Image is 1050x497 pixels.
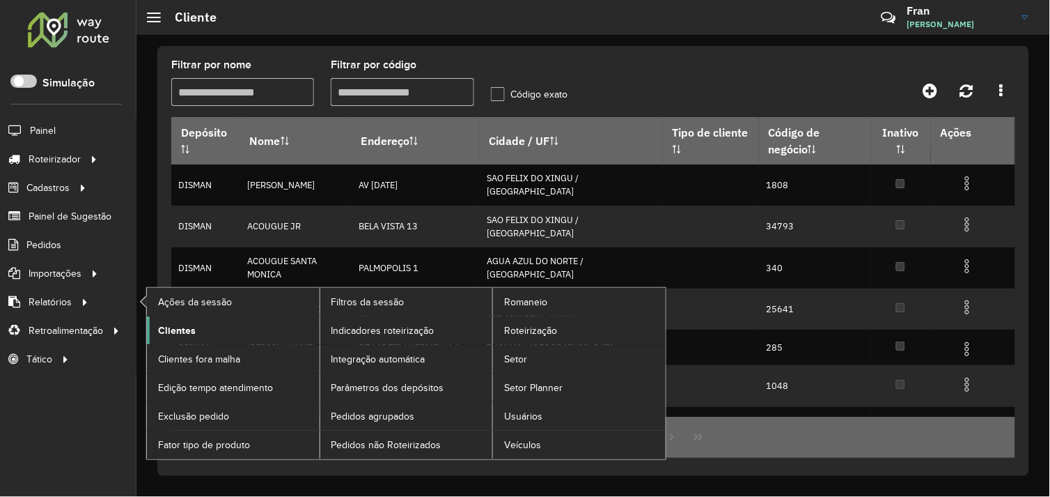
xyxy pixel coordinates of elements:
[493,288,666,316] a: Romaneio
[480,206,663,247] td: SAO FELIX DO XINGU / [GEOGRAPHIC_DATA]
[29,323,103,338] span: Retroalimentação
[320,316,493,344] a: Indicadores roteirização
[504,323,557,338] span: Roteirização
[158,295,232,309] span: Ações da sessão
[320,345,493,373] a: Integração automática
[171,56,251,73] label: Filtrar por nome
[493,345,666,373] a: Setor
[504,295,547,309] span: Romaneio
[493,402,666,430] a: Usuários
[42,75,95,91] label: Simulação
[171,247,240,289] td: DISMAN
[29,209,111,224] span: Painel de Sugestão
[907,18,1012,31] span: [PERSON_NAME]
[352,206,480,247] td: BELA VISTA 13
[320,431,493,459] a: Pedidos não Roteirizados
[158,323,196,338] span: Clientes
[240,165,352,206] td: [PERSON_NAME]
[331,409,415,424] span: Pedidos agrupados
[480,118,663,165] th: Cidade / UF
[320,288,493,316] a: Filtros da sessão
[493,316,666,344] a: Roteirização
[147,288,320,316] a: Ações da sessão
[171,165,240,206] td: DISMAN
[331,381,444,395] span: Parâmetros dos depósitos
[320,402,493,430] a: Pedidos agrupados
[504,409,542,424] span: Usuários
[759,289,871,330] td: 25641
[29,152,81,167] span: Roteirizador
[504,438,541,452] span: Veículos
[29,266,81,281] span: Importações
[147,374,320,402] a: Edição tempo atendimento
[907,4,1012,17] h3: Fran
[759,247,871,289] td: 340
[480,165,663,206] td: SAO FELIX DO XINGU / [GEOGRAPHIC_DATA]
[147,345,320,373] a: Clientes fora malha
[331,56,416,73] label: Filtrar por código
[480,247,663,289] td: AGUA AZUL DO NORTE / [GEOGRAPHIC_DATA]
[871,118,931,165] th: Inativo
[685,424,712,450] button: Last Page
[331,295,405,309] span: Filtros da sessão
[663,118,759,165] th: Tipo de cliente
[158,409,229,424] span: Exclusão pedido
[352,247,480,289] td: PALMOPOLIS 1
[759,365,871,406] td: 1048
[240,118,352,165] th: Nome
[26,352,52,367] span: Tático
[759,165,871,206] td: 1808
[352,165,480,206] td: AV [DATE]
[147,431,320,459] a: Fator tipo de produto
[493,374,666,402] a: Setor Planner
[29,295,72,309] span: Relatórios
[331,323,434,338] span: Indicadores roteirização
[320,374,493,402] a: Parâmetros dos depósitos
[931,118,1014,147] th: Ações
[504,352,527,367] span: Setor
[491,87,568,102] label: Código exato
[240,206,352,247] td: ACOUGUE JR
[759,118,871,165] th: Código de negócio
[352,118,480,165] th: Endereço
[158,381,273,395] span: Edição tempo atendimento
[331,352,425,367] span: Integração automática
[158,352,240,367] span: Clientes fora malha
[759,206,871,247] td: 34793
[659,424,685,450] button: Next Page
[26,238,61,252] span: Pedidos
[759,330,871,365] td: 285
[240,247,352,289] td: ACOUGUE SANTA MONICA
[874,3,904,33] a: Contato Rápido
[331,438,441,452] span: Pedidos não Roteirizados
[493,431,666,459] a: Veículos
[759,407,871,448] td: 1055
[30,123,56,138] span: Painel
[171,206,240,247] td: DISMAN
[504,381,563,395] span: Setor Planner
[158,438,250,452] span: Fator tipo de produto
[147,402,320,430] a: Exclusão pedido
[26,181,70,195] span: Cadastros
[161,10,217,25] h2: Cliente
[171,118,240,165] th: Depósito
[147,316,320,344] a: Clientes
